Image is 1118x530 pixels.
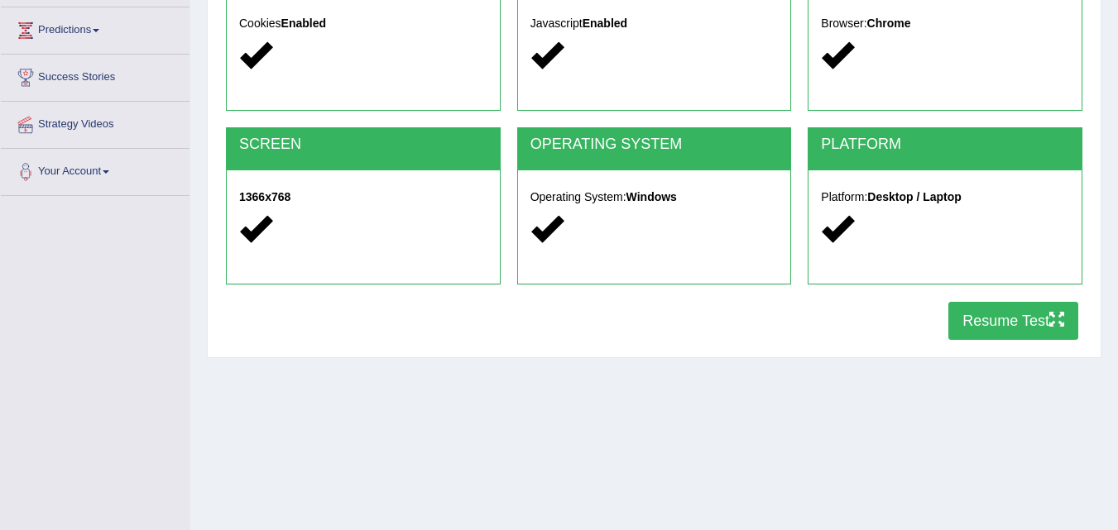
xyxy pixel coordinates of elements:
h2: PLATFORM [821,136,1069,153]
h5: Platform: [821,191,1069,203]
strong: Desktop / Laptop [867,190,962,203]
strong: 1366x768 [239,190,290,203]
h2: OPERATING SYSTEM [530,136,779,153]
button: Resume Test [948,302,1078,340]
h2: SCREEN [239,136,487,153]
a: Strategy Videos [1,102,190,143]
strong: Chrome [867,17,911,30]
h5: Browser: [821,17,1069,30]
strong: Windows [626,190,677,203]
h5: Cookies [239,17,487,30]
h5: Operating System: [530,191,779,203]
a: Success Stories [1,55,190,96]
a: Predictions [1,7,190,49]
strong: Enabled [583,17,627,30]
h5: Javascript [530,17,779,30]
strong: Enabled [281,17,326,30]
a: Your Account [1,149,190,190]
